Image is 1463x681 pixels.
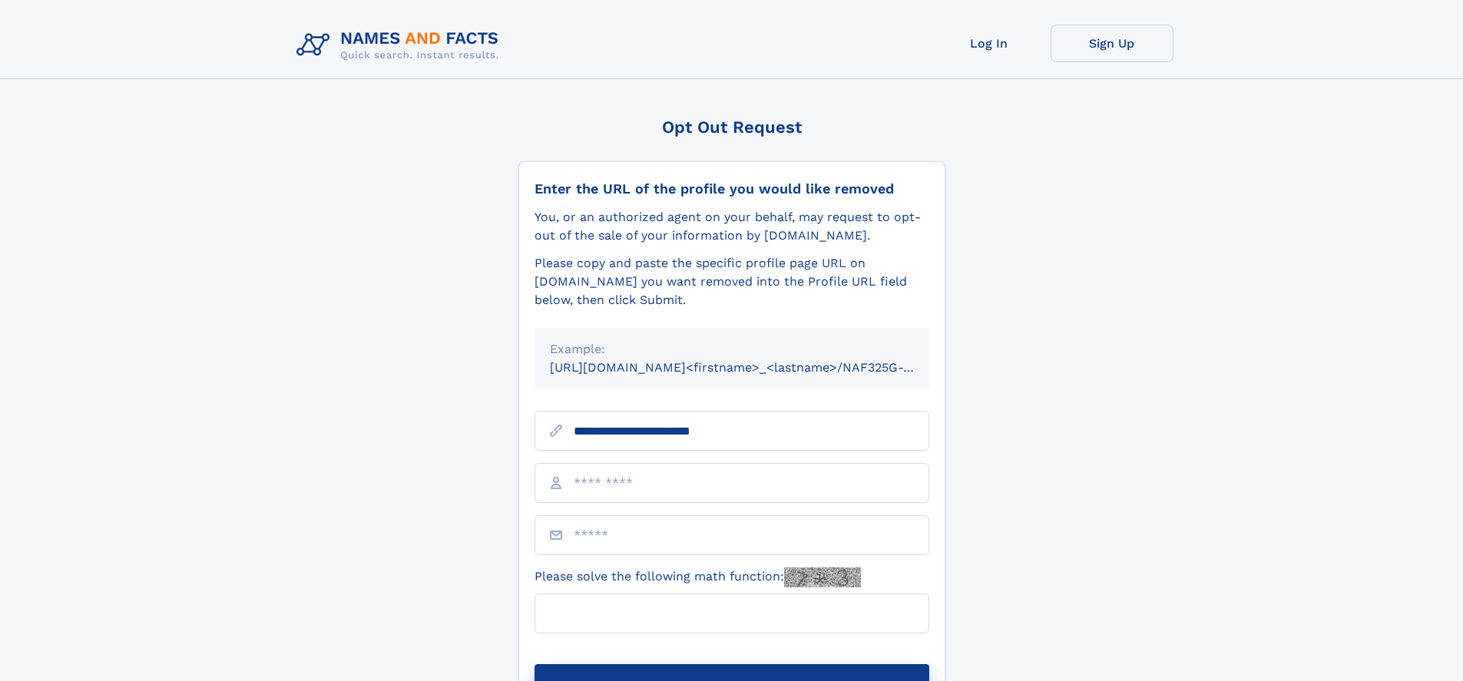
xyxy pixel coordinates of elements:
div: Enter the URL of the profile you would like removed [535,180,929,197]
div: Example: [550,340,914,359]
a: Sign Up [1051,25,1173,62]
small: [URL][DOMAIN_NAME]<firstname>_<lastname>/NAF325G-xxxxxxxx [550,360,958,375]
div: You, or an authorized agent on your behalf, may request to opt-out of the sale of your informatio... [535,208,929,245]
img: Logo Names and Facts [290,25,511,66]
a: Log In [928,25,1051,62]
div: Opt Out Request [518,117,945,137]
div: Please copy and paste the specific profile page URL on [DOMAIN_NAME] you want removed into the Pr... [535,254,929,309]
label: Please solve the following math function: [535,567,861,587]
